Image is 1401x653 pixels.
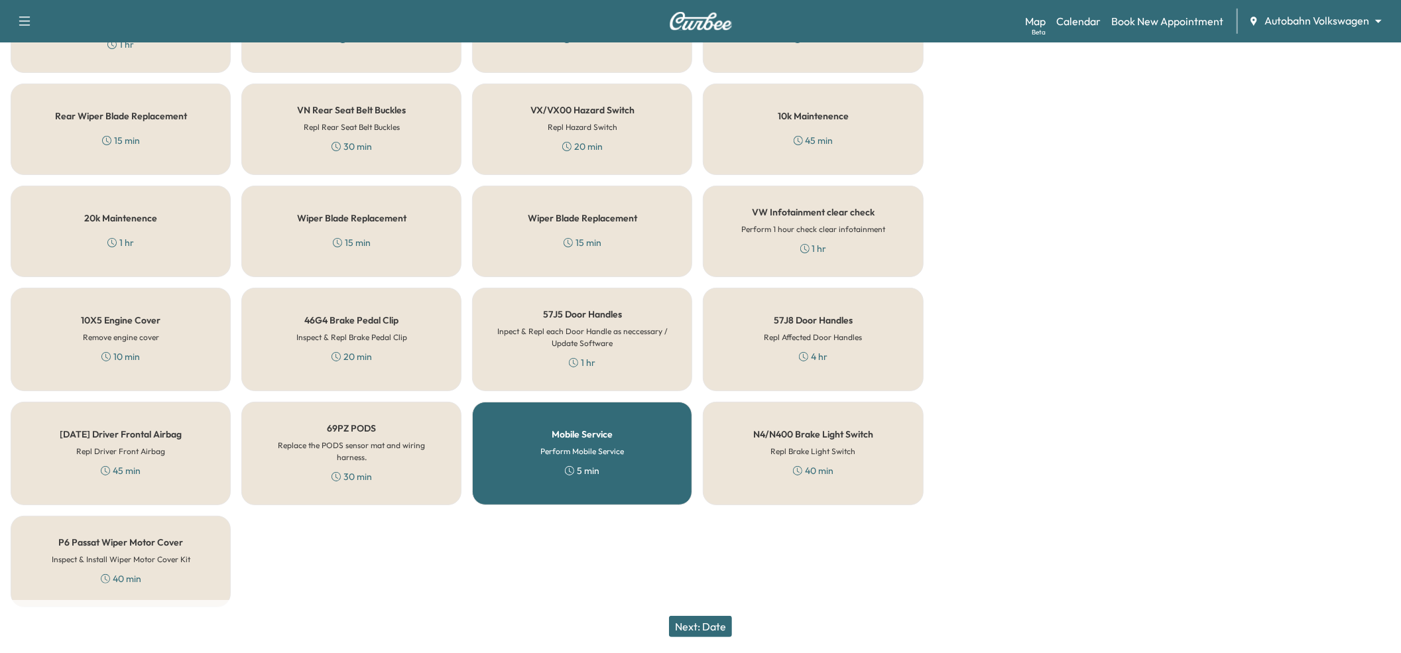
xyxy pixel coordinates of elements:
div: 40 min [793,464,833,477]
h5: 69PZ PODS [327,424,376,433]
div: 45 min [794,134,833,147]
h6: Repl Driver Front Airbag [76,445,165,457]
div: 5 min [565,464,599,477]
h5: P6 Passat Wiper Motor Cover [58,538,183,547]
h6: Perform Mobile Service [540,445,624,457]
h6: Perform 1 hour check clear infotainment [741,223,885,235]
h5: 10X5 Engine Cover [81,316,160,325]
div: 20 min [562,140,603,153]
h5: VN Rear Seat Belt Buckles [297,105,406,115]
h5: [DATE] Driver Frontal Airbag [60,430,182,439]
div: 1 hr [107,38,134,51]
h6: Inspect & Repl Brake Pedal Clip [296,331,407,343]
h6: Remove engine cover [83,331,159,343]
a: Calendar [1056,13,1101,29]
div: 40 min [101,572,141,585]
div: 15 min [564,236,601,249]
img: Curbee Logo [669,12,733,30]
h5: VW Infotainment clear check [752,208,875,217]
h6: Repl Affected Door Handles [764,331,863,343]
span: Autobahn Volkswagen [1264,13,1369,29]
h5: Wiper Blade Replacement [528,213,637,223]
h6: Inpect & Repl each Door Handle as neccessary / Update Software [494,326,670,349]
div: 4 hr [799,350,827,363]
div: 45 min [101,464,141,477]
h5: 20k Maintenence [84,213,157,223]
a: Book New Appointment [1111,13,1223,29]
button: Next: Date [669,616,732,637]
h6: Inspect & Install Wiper Motor Cover Kit [52,554,190,565]
h5: 57J5 Door Handles [543,310,622,319]
h5: N4/N400 Brake Light Switch [753,430,873,439]
div: 1 hr [569,356,595,369]
div: 20 min [332,350,372,363]
div: 30 min [332,470,372,483]
h6: Repl Brake Light Switch [771,445,856,457]
div: 10 min [101,350,140,363]
h5: VX/VX00 Hazard Switch [530,105,635,115]
h6: Repl Hazard Switch [548,121,617,133]
h5: Mobile Service [552,430,613,439]
h5: 46G4 Brake Pedal Clip [304,316,398,325]
h5: 10k Maintenence [778,111,849,121]
h5: Wiper Blade Replacement [297,213,406,223]
h6: Replace the PODS sensor mat and wiring harness. [263,440,440,463]
h6: Repl Rear Seat Belt Buckles [304,121,400,133]
div: 15 min [333,236,371,249]
div: 30 min [332,140,372,153]
h5: 57J8 Door Handles [774,316,853,325]
h5: Rear Wiper Blade Replacement [55,111,187,121]
div: 15 min [102,134,140,147]
div: 1 hr [107,236,134,249]
div: Beta [1032,27,1046,37]
div: 1 hr [800,242,827,255]
a: MapBeta [1025,13,1046,29]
